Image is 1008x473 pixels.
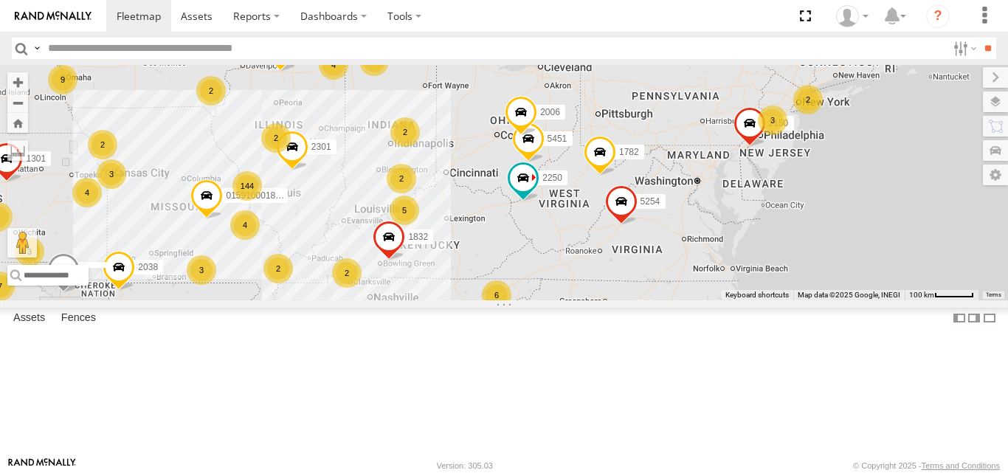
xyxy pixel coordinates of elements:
div: 3 [758,106,787,135]
span: Map data ©2025 Google, INEGI [798,291,900,299]
label: Search Query [31,38,43,59]
div: 5 [390,196,419,225]
button: Zoom out [7,92,28,113]
span: 5451 [548,134,567,144]
button: Zoom in [7,72,28,92]
div: 9 [48,65,77,94]
div: 3 [97,159,126,189]
span: 1301 [26,153,46,164]
label: Measure [7,140,28,161]
label: Hide Summary Table [982,308,997,329]
button: Drag Pegman onto the map to open Street View [7,228,37,258]
div: 2 [88,130,117,159]
div: 144 [232,171,262,201]
span: 5254 [641,196,660,207]
div: 4 [230,210,260,240]
label: Dock Summary Table to the Left [952,308,967,329]
button: Keyboard shortcuts [725,290,789,300]
span: 2301 [311,142,331,153]
div: 2 [196,76,226,106]
label: Fences [54,308,103,329]
div: 2 [793,85,823,114]
i: ? [926,4,950,28]
button: Zoom Home [7,113,28,133]
div: 4 [319,50,348,80]
span: 1782 [619,148,639,158]
span: 015910001811804 [226,191,300,201]
label: Map Settings [983,165,1008,185]
div: 4 [72,178,102,207]
span: 1832 [408,232,428,242]
div: Dave Plumley [831,5,874,27]
div: 2 [261,123,291,153]
div: Version: 305.03 [437,461,493,470]
button: Map Scale: 100 km per 50 pixels [905,290,978,300]
img: rand-logo.svg [15,11,92,21]
a: Terms [986,291,1001,297]
div: 2 [390,117,420,147]
label: Dock Summary Table to the Right [967,308,981,329]
label: Assets [6,308,52,329]
span: 2006 [540,108,560,118]
a: Visit our Website [8,458,76,473]
div: 2 [387,164,416,193]
span: 100 km [909,291,934,299]
span: 2038 [138,262,158,272]
div: 6 [482,280,511,310]
div: © Copyright 2025 - [853,461,1000,470]
label: Search Filter Options [947,38,979,59]
div: 2 [263,254,293,283]
span: 2250 [542,173,562,183]
div: 3 [187,255,216,285]
a: Terms and Conditions [922,461,1000,470]
div: 2 [332,258,362,288]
